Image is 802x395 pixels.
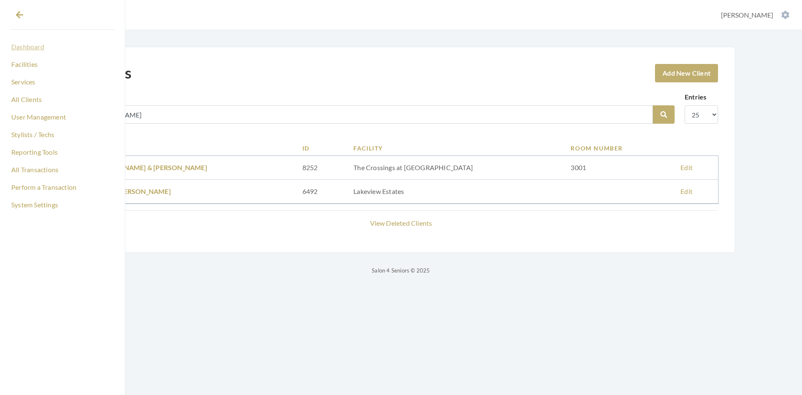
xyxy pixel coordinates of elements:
[67,265,735,275] p: Salon 4 Seniors © 2025
[10,110,115,124] a: User Management
[10,145,115,159] a: Reporting Tools
[562,156,672,180] td: 3001
[680,187,693,195] a: Edit
[10,198,115,212] a: System Settings
[345,156,562,180] td: The Crossings at [GEOGRAPHIC_DATA]
[294,180,345,204] td: 6492
[685,92,706,102] label: Entries
[10,40,115,54] a: Dashboard
[680,163,693,171] a: Edit
[10,92,115,107] a: All Clients
[92,163,207,171] a: [PERSON_NAME] & [PERSON_NAME]
[345,180,562,204] td: Lakeview Estates
[10,163,115,177] a: All Transactions
[370,219,432,227] a: View Deleted Clients
[92,144,286,153] a: Name
[92,187,171,195] a: QUEEN [PERSON_NAME]
[10,57,115,71] a: Facilities
[655,64,718,82] a: Add New Client
[302,144,337,153] a: ID
[721,11,773,19] span: [PERSON_NAME]
[84,105,653,124] input: Search by name, facility or room number
[10,127,115,142] a: Stylists / Techs
[571,144,664,153] a: Room Number
[10,180,115,194] a: Perform a Transaction
[10,75,115,89] a: Services
[718,10,792,20] button: [PERSON_NAME]
[353,144,554,153] a: Facility
[294,156,345,180] td: 8252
